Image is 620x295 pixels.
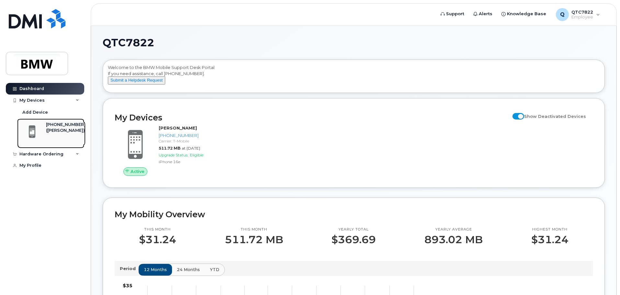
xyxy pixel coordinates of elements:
p: $31.24 [139,234,176,245]
div: Carrier: T-Mobile [159,138,226,144]
p: Highest month [531,227,568,232]
p: Yearly average [424,227,483,232]
p: Period [120,266,138,272]
p: $31.24 [531,234,568,245]
div: [PHONE_NUMBER] [159,132,226,139]
p: Yearly total [331,227,376,232]
h2: My Devices [115,113,509,122]
a: Active[PERSON_NAME][PHONE_NUMBER]Carrier: T-Mobile511.72 MBat [DATE]Upgrade Status:EligibleiPhone... [115,125,228,176]
input: Show Deactivated Devices [512,110,518,115]
span: QTC7822 [103,38,154,48]
span: Show Deactivated Devices [524,114,586,119]
tspan: $35 [123,283,132,289]
span: Upgrade Status: [159,153,189,157]
span: 24 months [177,267,200,273]
span: Eligible [190,153,203,157]
span: at [DATE] [182,146,200,151]
p: This month [225,227,283,232]
p: 893.02 MB [424,234,483,245]
p: 511.72 MB [225,234,283,245]
div: Welcome to the BMW Mobile Support Desk Portal If you need assistance, call [PHONE_NUMBER]. [108,64,600,90]
a: Submit a Helpdesk Request [108,77,165,83]
div: iPhone 16e [159,159,226,165]
span: 511.72 MB [159,146,180,151]
button: Submit a Helpdesk Request [108,76,165,85]
span: Active [131,168,144,175]
iframe: Messenger Launcher [592,267,615,290]
p: $369.69 [331,234,376,245]
span: YTD [210,267,219,273]
strong: [PERSON_NAME] [159,125,197,130]
p: This month [139,227,176,232]
h2: My Mobility Overview [115,210,593,219]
